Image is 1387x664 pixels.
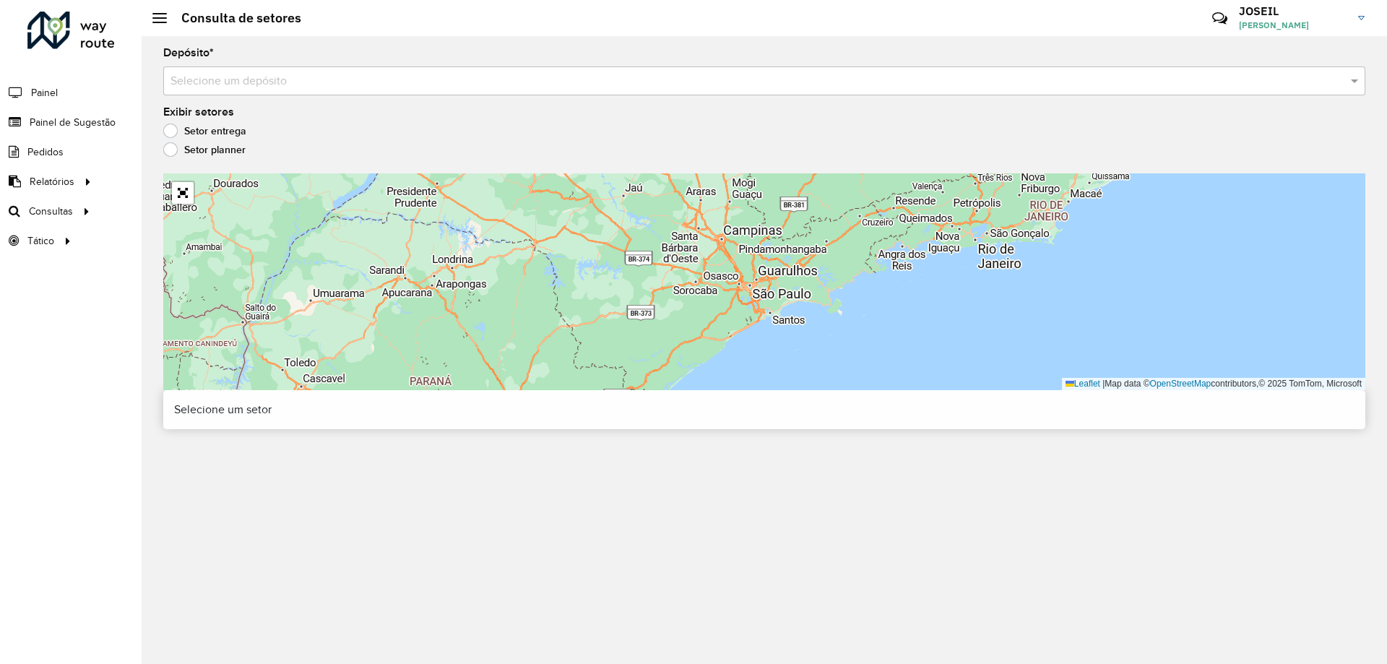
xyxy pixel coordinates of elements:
[167,10,301,26] h2: Consulta de setores
[27,145,64,160] span: Pedidos
[30,115,116,130] span: Painel de Sugestão
[163,142,246,157] label: Setor planner
[172,182,194,204] a: Abrir mapa em tela cheia
[27,233,54,249] span: Tático
[163,44,214,61] label: Depósito
[30,174,74,189] span: Relatórios
[1150,379,1211,389] a: OpenStreetMap
[1066,379,1100,389] a: Leaflet
[1239,19,1347,32] span: [PERSON_NAME]
[31,85,58,100] span: Painel
[29,204,73,219] span: Consultas
[1102,379,1105,389] span: |
[163,124,246,138] label: Setor entrega
[163,390,1365,429] div: Selecione um setor
[163,103,234,121] label: Exibir setores
[1062,378,1365,390] div: Map data © contributors,© 2025 TomTom, Microsoft
[1239,4,1347,18] h3: JOSEIL
[1204,3,1235,34] a: Contato Rápido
